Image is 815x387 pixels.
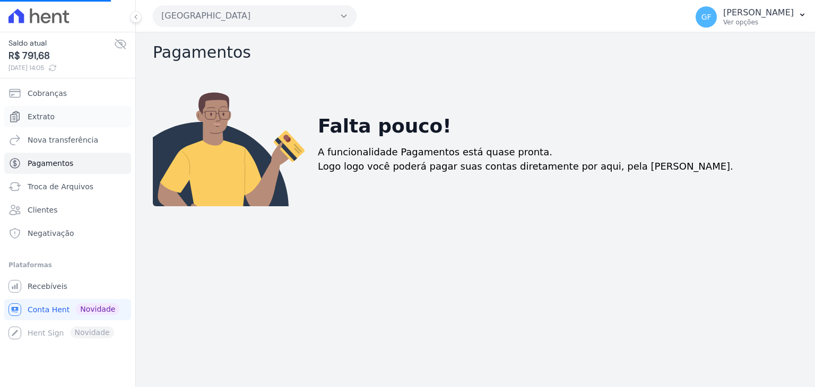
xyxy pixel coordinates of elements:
span: Nova transferência [28,135,98,145]
a: Conta Hent Novidade [4,299,131,320]
span: Saldo atual [8,38,114,49]
a: Extrato [4,106,131,127]
a: Nova transferência [4,129,131,151]
a: Pagamentos [4,153,131,174]
span: Pagamentos [28,158,73,169]
h2: Falta pouco! [318,112,452,140]
span: Clientes [28,205,57,215]
a: Negativação [4,223,131,244]
p: Logo logo você poderá pagar suas contas diretamente por aqui, pela [PERSON_NAME]. [318,159,733,173]
span: Conta Hent [28,304,70,315]
a: Cobranças [4,83,131,104]
span: R$ 791,68 [8,49,114,63]
span: [DATE] 14:05 [8,63,114,73]
span: GF [701,13,712,21]
nav: Sidebar [8,83,127,344]
div: Plataformas [8,259,127,271]
p: [PERSON_NAME] [723,7,794,18]
span: Novidade [76,303,119,315]
span: Troca de Arquivos [28,181,93,192]
span: Negativação [28,228,74,239]
button: GF [PERSON_NAME] Ver opções [687,2,815,32]
button: [GEOGRAPHIC_DATA] [153,5,357,27]
a: Clientes [4,199,131,221]
p: Ver opções [723,18,794,27]
span: Extrato [28,111,55,122]
h2: Pagamentos [153,43,798,62]
span: Cobranças [28,88,67,99]
a: Troca de Arquivos [4,176,131,197]
p: A funcionalidade Pagamentos está quase pronta. [318,145,552,159]
a: Recebíveis [4,276,131,297]
span: Recebíveis [28,281,67,292]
